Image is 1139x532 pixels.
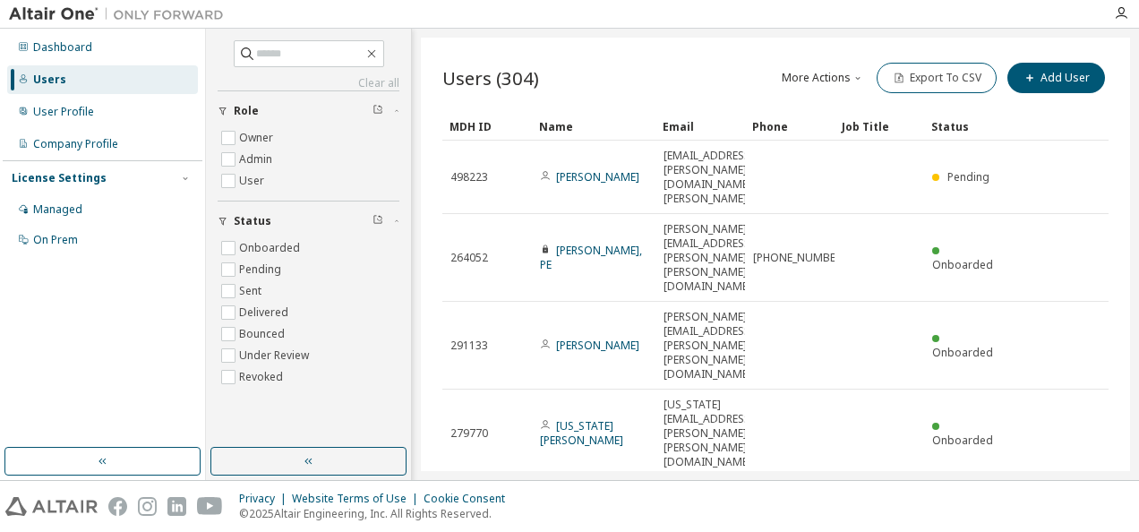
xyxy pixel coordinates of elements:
[947,169,989,184] span: Pending
[239,492,292,506] div: Privacy
[540,418,623,448] a: [US_STATE][PERSON_NAME]
[239,345,313,366] label: Under Review
[239,149,276,170] label: Admin
[218,91,399,131] button: Role
[780,63,866,93] button: More Actions
[373,214,383,228] span: Clear filter
[234,214,271,228] span: Status
[539,112,648,141] div: Name
[33,137,118,151] div: Company Profile
[167,497,186,516] img: linkedin.svg
[33,105,94,119] div: User Profile
[234,104,259,118] span: Role
[931,112,1006,141] div: Status
[540,243,642,272] a: [PERSON_NAME], PE
[450,251,488,265] span: 264052
[663,112,738,141] div: Email
[842,112,917,141] div: Job Title
[932,433,993,448] span: Onboarded
[450,170,488,184] span: 498223
[239,280,265,302] label: Sent
[239,259,285,280] label: Pending
[218,202,399,241] button: Status
[33,202,82,217] div: Managed
[752,112,827,141] div: Phone
[450,426,488,441] span: 279770
[932,257,993,272] span: Onboarded
[877,63,997,93] button: Export To CSV
[239,506,516,521] p: © 2025 Altair Engineering, Inc. All Rights Reserved.
[239,302,292,323] label: Delivered
[450,112,525,141] div: MDH ID
[1007,63,1105,93] button: Add User
[239,323,288,345] label: Bounced
[450,339,488,353] span: 291133
[753,251,845,265] span: [PHONE_NUMBER]
[664,398,754,469] span: [US_STATE][EMAIL_ADDRESS][PERSON_NAME][PERSON_NAME][DOMAIN_NAME]
[556,338,639,353] a: [PERSON_NAME]
[239,127,277,149] label: Owner
[33,40,92,55] div: Dashboard
[664,222,754,294] span: [PERSON_NAME][EMAIL_ADDRESS][PERSON_NAME][PERSON_NAME][DOMAIN_NAME]
[664,149,754,206] span: [EMAIL_ADDRESS][PERSON_NAME][DOMAIN_NAME][PERSON_NAME]
[33,73,66,87] div: Users
[138,497,157,516] img: instagram.svg
[424,492,516,506] div: Cookie Consent
[664,310,754,382] span: [PERSON_NAME][EMAIL_ADDRESS][PERSON_NAME][PERSON_NAME][DOMAIN_NAME]
[932,345,993,360] span: Onboarded
[9,5,233,23] img: Altair One
[108,497,127,516] img: facebook.svg
[239,366,287,388] label: Revoked
[239,170,268,192] label: User
[239,237,304,259] label: Onboarded
[373,104,383,118] span: Clear filter
[33,233,78,247] div: On Prem
[12,171,107,185] div: License Settings
[218,76,399,90] a: Clear all
[556,169,639,184] a: [PERSON_NAME]
[442,65,539,90] span: Users (304)
[292,492,424,506] div: Website Terms of Use
[5,497,98,516] img: altair_logo.svg
[197,497,223,516] img: youtube.svg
